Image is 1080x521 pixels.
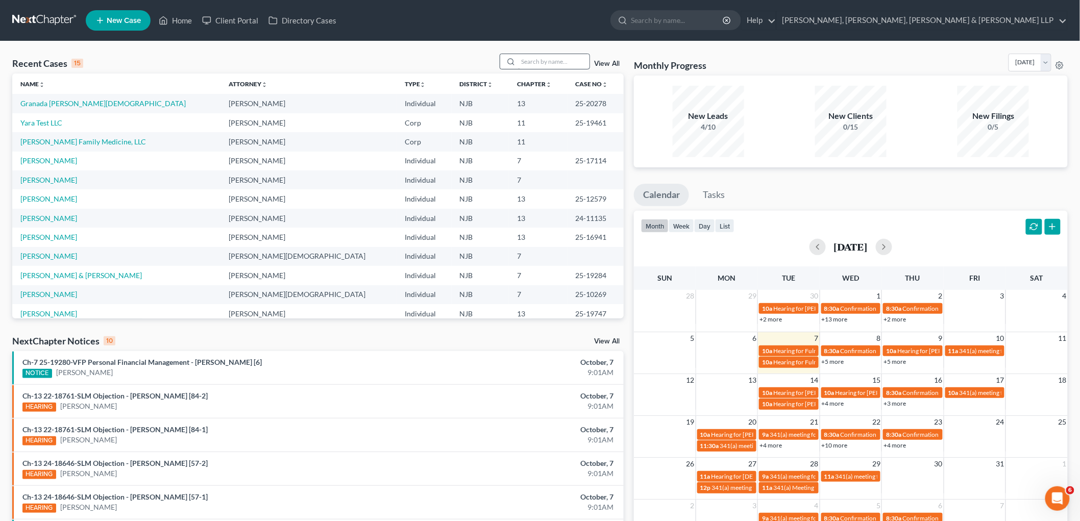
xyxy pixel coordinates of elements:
span: 12 [685,374,696,386]
a: +10 more [822,441,848,449]
td: [PERSON_NAME][DEMOGRAPHIC_DATA] [221,285,397,304]
a: +4 more [883,441,906,449]
span: 10a [762,358,772,366]
td: NJB [452,132,509,151]
td: 11 [509,113,568,132]
a: [PERSON_NAME] [20,156,77,165]
a: [PERSON_NAME] [20,233,77,241]
span: 25 [1058,416,1068,428]
span: Hearing for [PERSON_NAME] [711,431,791,438]
div: 9:01AM [423,367,613,378]
div: HEARING [22,470,56,479]
span: 14 [809,374,820,386]
td: Corp [397,132,452,151]
span: 8:30a [886,389,901,396]
td: 13 [509,228,568,246]
div: Recent Cases [12,57,83,69]
span: 29 [871,458,881,470]
span: 2 [938,290,944,302]
span: 28 [809,458,820,470]
a: Chapterunfold_more [517,80,552,88]
span: 8:30a [886,305,901,312]
a: Help [742,11,776,30]
span: 1 [875,290,881,302]
td: 25-16941 [568,228,624,246]
span: 7 [814,332,820,344]
td: 7 [509,247,568,266]
td: 7 [509,266,568,285]
i: unfold_more [487,82,494,88]
td: [PERSON_NAME] [221,266,397,285]
button: list [715,219,734,233]
td: 25-19747 [568,304,624,323]
a: Ch-7 25-19280-VFP Personal Financial Management - [PERSON_NAME] [6] [22,358,262,366]
span: Confirmation hearing for [PERSON_NAME] [841,431,956,438]
span: 341(a) meeting for [PERSON_NAME] [720,442,819,450]
span: Fri [969,274,980,282]
td: NJB [452,247,509,266]
span: 16 [934,374,944,386]
div: New Filings [958,110,1029,122]
td: [PERSON_NAME][DEMOGRAPHIC_DATA] [221,247,397,266]
td: 25-17114 [568,152,624,170]
span: 21 [809,416,820,428]
div: 4/10 [673,122,744,132]
td: Individual [397,266,452,285]
span: Mon [718,274,736,282]
a: [PERSON_NAME], [PERSON_NAME], [PERSON_NAME] & [PERSON_NAME] LLP [777,11,1067,30]
div: New Leads [673,110,744,122]
span: 19 [685,416,696,428]
div: HEARING [22,504,56,513]
span: 10a [700,431,710,438]
span: 9a [762,473,769,480]
td: NJB [452,209,509,228]
a: Case Nounfold_more [576,80,608,88]
button: month [641,219,669,233]
a: [PERSON_NAME] [20,309,77,318]
td: Individual [397,170,452,189]
span: 4 [1062,290,1068,302]
span: 18 [1058,374,1068,386]
td: 25-19461 [568,113,624,132]
td: Individual [397,285,452,304]
span: 341(a) meeting for [PERSON_NAME] [960,347,1058,355]
div: October, 7 [423,357,613,367]
td: 13 [509,304,568,323]
span: 27 [747,458,757,470]
td: NJB [452,113,509,132]
span: Wed [842,274,859,282]
a: Ch-13 22-18761-SLM Objection - [PERSON_NAME] [84-1] [22,425,208,434]
td: [PERSON_NAME] [221,170,397,189]
span: Hearing for Fulme Cruces [PERSON_NAME] De Zeballo [773,358,920,366]
a: View All [594,60,620,67]
span: Confirmation hearing for Bakri Fostok [902,431,1004,438]
td: Individual [397,247,452,266]
a: Yara Test LLC [20,118,62,127]
span: Hearing for [PERSON_NAME] [897,347,977,355]
span: 10a [762,400,772,408]
td: NJB [452,152,509,170]
a: [PERSON_NAME] [56,367,113,378]
span: 8:30a [824,431,840,438]
div: October, 7 [423,391,613,401]
span: 28 [685,290,696,302]
span: 15 [871,374,881,386]
td: Corp [397,113,452,132]
span: 8:30a [824,305,840,312]
span: 20 [747,416,757,428]
span: Sun [657,274,672,282]
span: 341(a) meeting for [PERSON_NAME] [836,473,934,480]
span: 7 [999,500,1005,512]
td: NJB [452,266,509,285]
a: +3 more [883,400,906,407]
a: +2 more [759,315,782,323]
div: NOTICE [22,369,52,378]
span: 11a [824,473,834,480]
span: Hearing for Fulme Cruces [PERSON_NAME] De Zeballo [773,347,920,355]
h2: [DATE] [834,241,868,252]
td: [PERSON_NAME] [221,94,397,113]
span: 11 [1058,332,1068,344]
div: New Clients [815,110,887,122]
span: 17 [995,374,1005,386]
iframe: Intercom live chat [1045,486,1070,511]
